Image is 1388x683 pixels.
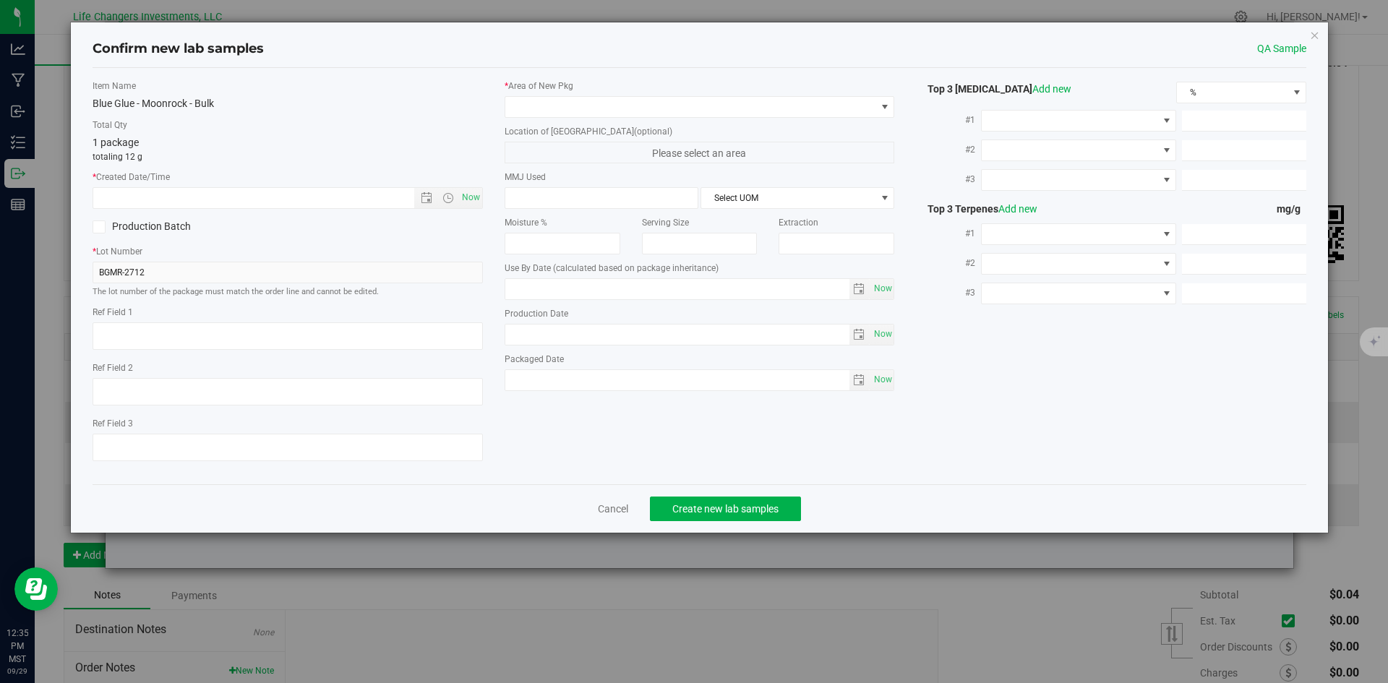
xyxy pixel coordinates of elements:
label: Ref Field 2 [93,361,483,374]
label: #3 [916,166,981,192]
label: Moisture % [505,216,620,229]
label: Created Date/Time [93,171,483,184]
span: Top 3 Terpenes [916,203,1037,215]
p: totaling 12 g [93,150,483,163]
label: Area of New Pkg [505,80,895,93]
div: Blue Glue - Moonrock - Bulk [93,96,483,111]
span: Please select an area [505,142,895,163]
span: 1 package [93,137,139,148]
span: (calculated based on package inheritance) [553,263,719,273]
span: NO DATA FOUND [981,139,1176,161]
label: Production Date [505,307,895,320]
span: select [849,279,870,299]
label: Production Batch [93,219,277,234]
span: select [870,279,894,299]
span: select [870,370,894,390]
span: mg/g [1277,203,1306,215]
label: MMJ Used [505,171,895,184]
label: Ref Field 1 [93,306,483,319]
label: Packaged Date [505,353,895,366]
label: Use By Date [505,262,895,275]
span: Select UOM [701,188,875,208]
button: Create new lab samples [650,497,801,521]
span: Top 3 [MEDICAL_DATA] [916,83,1071,95]
label: Item Name [93,80,483,93]
span: select [849,370,870,390]
label: #2 [916,250,981,276]
label: Total Qty [93,119,483,132]
span: Open the date view [414,192,439,204]
span: QA Sample [1257,41,1306,56]
a: Add new [998,203,1037,215]
span: NO DATA FOUND [981,110,1176,132]
iframe: Resource center [14,567,58,611]
span: Set Current date [870,324,895,345]
span: Create new lab samples [672,503,779,515]
span: NO DATA FOUND [981,253,1176,275]
h4: Confirm new lab samples [93,40,264,59]
span: NO DATA FOUND [981,169,1176,191]
span: Set Current date [870,369,895,390]
span: Open the time view [435,192,460,204]
span: Set Current date [870,278,895,299]
span: select [870,325,894,345]
label: Extraction [779,216,894,229]
a: Cancel [598,502,628,516]
label: #1 [916,220,981,246]
label: #1 [916,107,981,133]
span: Set Current date [458,187,483,208]
label: Lot Number [93,245,483,258]
span: NO DATA FOUND [981,223,1176,245]
small: The lot number of the package must match the order line and cannot be edited. [93,287,379,296]
span: (optional) [634,126,672,137]
span: NO DATA FOUND [981,283,1176,304]
label: Serving Size [642,216,758,229]
a: Add new [1032,83,1071,95]
label: Ref Field 3 [93,417,483,430]
span: % [1177,82,1288,103]
label: Location of [GEOGRAPHIC_DATA] [505,125,895,138]
label: #3 [916,280,981,306]
span: select [849,325,870,345]
label: #2 [916,137,981,163]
